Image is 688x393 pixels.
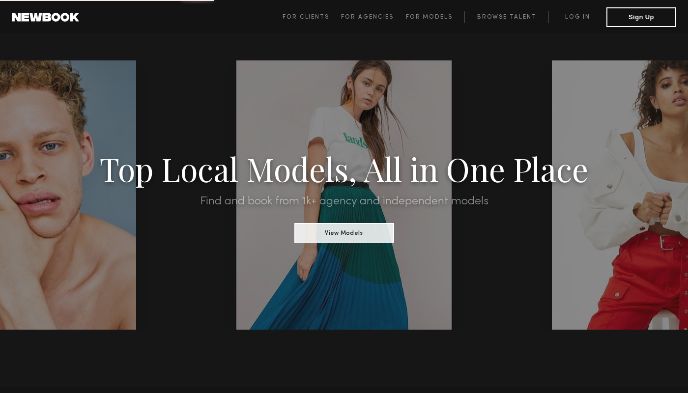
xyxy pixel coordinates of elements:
button: View Models [294,223,394,243]
span: For Agencies [341,14,394,20]
a: For Clients [283,11,341,23]
a: Log in [548,11,606,23]
h2: Find and book from 1k+ agency and independent models [52,196,636,207]
a: For Models [406,11,465,23]
a: For Agencies [341,11,405,23]
span: For Clients [283,14,329,20]
a: Browse Talent [464,11,548,23]
h1: Top Local Models, All in One Place [52,153,636,184]
a: View Models [294,226,394,237]
span: For Models [406,14,453,20]
button: Sign Up [606,7,676,27]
